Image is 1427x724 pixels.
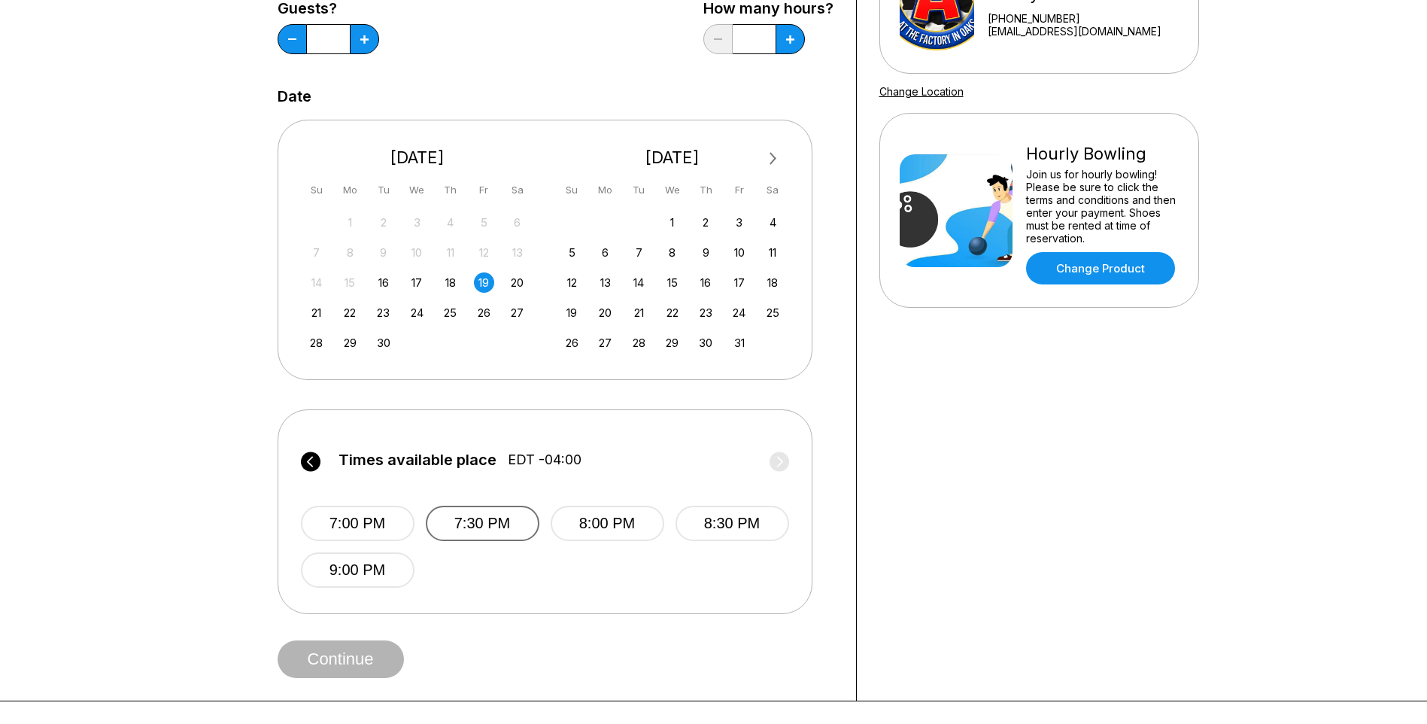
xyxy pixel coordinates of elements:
[763,242,783,263] div: Choose Saturday, October 11th, 2025
[507,242,527,263] div: Not available Saturday, September 13th, 2025
[373,272,393,293] div: Choose Tuesday, September 16th, 2025
[474,212,494,233] div: Not available Friday, September 5th, 2025
[629,242,649,263] div: Choose Tuesday, October 7th, 2025
[629,180,649,200] div: Tu
[729,303,749,323] div: Choose Friday, October 24th, 2025
[729,212,749,233] div: Choose Friday, October 3rd, 2025
[426,506,539,541] button: 7:30 PM
[340,180,360,200] div: Mo
[729,242,749,263] div: Choose Friday, October 10th, 2025
[562,272,582,293] div: Choose Sunday, October 12th, 2025
[696,180,716,200] div: Th
[340,333,360,353] div: Choose Monday, September 29th, 2025
[278,88,311,105] label: Date
[729,180,749,200] div: Fr
[761,147,785,171] button: Next Month
[440,212,460,233] div: Not available Thursday, September 4th, 2025
[407,303,427,323] div: Choose Wednesday, September 24th, 2025
[507,180,527,200] div: Sa
[629,303,649,323] div: Choose Tuesday, October 21st, 2025
[556,148,789,168] div: [DATE]
[662,212,682,233] div: Choose Wednesday, October 1st, 2025
[340,272,360,293] div: Not available Monday, September 15th, 2025
[551,506,664,541] button: 8:00 PM
[407,180,427,200] div: We
[988,25,1178,38] a: [EMAIL_ADDRESS][DOMAIN_NAME]
[560,211,785,353] div: month 2025-10
[440,242,460,263] div: Not available Thursday, September 11th, 2025
[508,452,581,468] span: EDT -04:00
[696,212,716,233] div: Choose Thursday, October 2nd, 2025
[595,180,615,200] div: Mo
[662,272,682,293] div: Choose Wednesday, October 15th, 2025
[306,303,326,323] div: Choose Sunday, September 21st, 2025
[1026,168,1179,245] div: Join us for hourly bowling! Please be sure to click the terms and conditions and then enter your ...
[595,242,615,263] div: Choose Monday, October 6th, 2025
[474,303,494,323] div: Choose Friday, September 26th, 2025
[562,333,582,353] div: Choose Sunday, October 26th, 2025
[474,180,494,200] div: Fr
[301,148,534,168] div: [DATE]
[373,333,393,353] div: Choose Tuesday, September 30th, 2025
[595,303,615,323] div: Choose Monday, October 20th, 2025
[662,180,682,200] div: We
[629,333,649,353] div: Choose Tuesday, October 28th, 2025
[373,242,393,263] div: Not available Tuesday, September 9th, 2025
[662,303,682,323] div: Choose Wednesday, October 22nd, 2025
[763,180,783,200] div: Sa
[340,242,360,263] div: Not available Monday, September 8th, 2025
[305,211,530,353] div: month 2025-09
[595,272,615,293] div: Choose Monday, October 13th, 2025
[407,272,427,293] div: Choose Wednesday, September 17th, 2025
[729,272,749,293] div: Choose Friday, October 17th, 2025
[988,12,1178,25] div: [PHONE_NUMBER]
[562,303,582,323] div: Choose Sunday, October 19th, 2025
[440,180,460,200] div: Th
[306,242,326,263] div: Not available Sunday, September 7th, 2025
[340,303,360,323] div: Choose Monday, September 22nd, 2025
[373,180,393,200] div: Tu
[763,212,783,233] div: Choose Saturday, October 4th, 2025
[440,303,460,323] div: Choose Thursday, September 25th, 2025
[676,506,789,541] button: 8:30 PM
[407,212,427,233] div: Not available Wednesday, September 3rd, 2025
[507,272,527,293] div: Choose Saturday, September 20th, 2025
[507,212,527,233] div: Not available Saturday, September 6th, 2025
[373,303,393,323] div: Choose Tuesday, September 23rd, 2025
[696,303,716,323] div: Choose Thursday, October 23rd, 2025
[306,333,326,353] div: Choose Sunday, September 28th, 2025
[562,180,582,200] div: Su
[900,154,1013,267] img: Hourly Bowling
[1026,144,1179,164] div: Hourly Bowling
[696,242,716,263] div: Choose Thursday, October 9th, 2025
[1026,252,1175,284] a: Change Product
[339,452,496,468] span: Times available place
[301,552,414,588] button: 9:00 PM
[507,303,527,323] div: Choose Saturday, September 27th, 2025
[407,242,427,263] div: Not available Wednesday, September 10th, 2025
[340,212,360,233] div: Not available Monday, September 1st, 2025
[629,272,649,293] div: Choose Tuesday, October 14th, 2025
[440,272,460,293] div: Choose Thursday, September 18th, 2025
[301,506,414,541] button: 7:00 PM
[662,333,682,353] div: Choose Wednesday, October 29th, 2025
[474,242,494,263] div: Not available Friday, September 12th, 2025
[879,85,964,98] a: Change Location
[474,272,494,293] div: Choose Friday, September 19th, 2025
[562,242,582,263] div: Choose Sunday, October 5th, 2025
[306,180,326,200] div: Su
[763,272,783,293] div: Choose Saturday, October 18th, 2025
[595,333,615,353] div: Choose Monday, October 27th, 2025
[696,333,716,353] div: Choose Thursday, October 30th, 2025
[729,333,749,353] div: Choose Friday, October 31st, 2025
[696,272,716,293] div: Choose Thursday, October 16th, 2025
[763,303,783,323] div: Choose Saturday, October 25th, 2025
[373,212,393,233] div: Not available Tuesday, September 2nd, 2025
[662,242,682,263] div: Choose Wednesday, October 8th, 2025
[306,272,326,293] div: Not available Sunday, September 14th, 2025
